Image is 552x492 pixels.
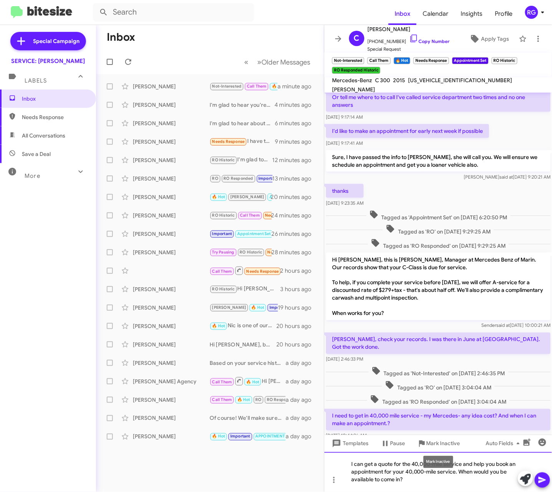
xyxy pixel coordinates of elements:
div: a day ago [286,414,318,422]
span: Templates [331,437,369,451]
div: [PERSON_NAME] [133,175,210,182]
button: Pause [375,437,411,451]
span: 🔥 Hot [237,397,250,402]
div: [PERSON_NAME] Agency [133,378,210,385]
small: Call Them [367,57,390,64]
span: All Conversations [22,132,65,139]
div: [PERSON_NAME] [133,156,210,164]
span: Tagged as 'Appointment Set' on [DATE] 6:20:50 PM [366,210,511,221]
span: Important [212,231,232,236]
span: » [257,57,261,67]
a: Profile [489,3,519,25]
span: [DATE] 9:23:35 AM [326,200,364,206]
span: Needs Response [265,213,297,218]
div: a day ago [286,396,318,404]
span: 🔥 Hot [272,84,285,89]
span: [PERSON_NAME] [367,25,450,34]
a: Special Campaign [10,32,86,50]
input: Search [93,3,254,22]
div: [PERSON_NAME] [133,414,210,422]
div: 4 minutes ago [274,101,318,109]
div: Mark Inactive [423,456,453,468]
span: C [354,32,360,45]
span: [PERSON_NAME] [230,194,264,199]
span: [PHONE_NUMBER] [367,34,450,45]
p: I'd like to make an appointment for early next week if possible [326,124,489,138]
div: [PERSON_NAME] [133,193,210,201]
span: Special Campaign [33,37,80,45]
span: Important [258,176,278,181]
div: [PERSON_NAME] [133,396,210,404]
span: Needs Response [246,269,279,274]
span: 🔥 Hot [212,323,225,328]
span: Mark Inactive [426,437,460,451]
span: Tagged as 'RO Responded' on [DATE] 9:29:25 AM [368,239,509,250]
div: 9 minutes ago [275,138,318,146]
span: RO [255,397,261,402]
span: Sender [DATE] 10:00:21 AM [481,323,550,328]
div: That's wonderful! Thank you so much [PERSON_NAME] for making this look seamless. [210,229,272,238]
div: [PERSON_NAME] [133,101,210,109]
div: I have transmission module issue to what's the cost to resolve this issue plus the service mainte... [210,137,275,146]
small: Appointment Set [452,57,489,64]
div: [PERSON_NAME] [133,359,210,367]
span: [DATE] 9:17:14 AM [326,114,363,120]
span: Try Pausing [212,250,235,255]
div: Hi, it's past 4pm. What is the status on delivering my car? [210,303,278,312]
p: [PERSON_NAME], check your records. I was there in June at [GEOGRAPHIC_DATA]. Got the work done. [326,333,550,354]
span: Auto Fields [486,437,523,451]
div: can you call me please b [210,211,272,220]
span: Special Request [367,45,450,53]
div: SERVICE: [PERSON_NAME] [11,57,85,65]
span: [DATE] 2:46:33 PM [326,356,363,362]
div: The service itself was fine. I think the check in and check out process could be better [210,192,272,201]
div: I got my car serviced elsewhere. Thanks for checking! [210,432,286,441]
a: Calendar [416,3,454,25]
span: Appointment Set [237,231,271,236]
span: Call Them [212,269,232,274]
div: 20 hours ago [276,322,318,330]
small: 🔥 Hot [394,57,410,64]
div: 26 minutes ago [272,230,318,238]
span: Tagged as 'RO Responded' on [DATE] 3:04:04 AM [367,395,509,406]
small: RO Responded Historic [332,67,380,74]
span: Call Them [240,213,260,218]
p: Sure, I have passed the info to [PERSON_NAME], she will call you. We will ensure we schedule an a... [326,150,550,172]
span: [US_VEHICLE_IDENTIFICATION_NUMBER] [408,77,512,84]
span: [DATE] 9:17:41 AM [326,140,363,146]
div: I'm glad to hear that you had a great experience with [PERSON_NAME]! If you need to schedule any ... [210,156,273,164]
span: Important [230,434,250,439]
a: Inbox [388,3,416,25]
span: « [244,57,248,67]
div: 13 minutes ago [273,175,318,182]
div: [PERSON_NAME] [133,212,210,219]
span: Call Them [212,379,232,384]
div: Nic is one of our advisors and he has been with Mercedes for years. Can I make an appointment for... [210,321,276,330]
div: [PERSON_NAME] [133,304,210,311]
button: Auto Fields [480,437,529,451]
div: Of course! We'll make sure to keep you updated when your vehicle is due for service. If you have ... [210,414,286,422]
div: [PERSON_NAME] [133,248,210,256]
div: Based on your service history you performed an 80k service [DATE] at 88,199. For this next routin... [210,359,286,367]
span: RO Responded [223,176,253,181]
div: 19 hours ago [278,304,318,311]
div: a minute ago [278,83,318,90]
span: [DATE] 10:44:36 AM [326,433,367,439]
span: Important [269,305,289,310]
div: RG [525,6,538,19]
span: 🔥 Hot [212,194,225,199]
button: Apply Tags [463,32,515,46]
a: Copy Number [409,38,450,44]
button: Mark Inactive [411,437,466,451]
span: RO Responded [267,397,296,402]
span: Older Messages [261,58,310,66]
span: RO Historic [212,213,235,218]
p: I need to get in 40,000 mile service - my Mercedes- any idea cost? And when I can make an appoint... [326,409,550,431]
span: Tagged as 'RO' on [DATE] 3:04:04 AM [382,381,494,392]
div: 6 minutes ago [275,119,318,127]
div: I can get a quote for the 40,000-mile service and help you book an appointment for your 40,000-mi... [324,452,552,492]
small: Needs Response [413,57,449,64]
div: I'm glad to hear you're satisfied with your service experience! If you're interested in exploring... [210,101,274,109]
span: 🔥 Hot [212,434,225,439]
